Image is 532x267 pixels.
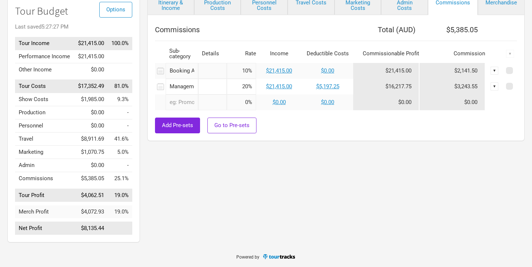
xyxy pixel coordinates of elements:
img: TourTracks [262,253,296,260]
td: Show Costs as % of Tour Income [108,93,132,106]
th: $5,385.05 [419,22,485,37]
a: $21,415.00 [266,67,292,74]
td: $0.00 [419,94,485,110]
div: Management [166,79,198,94]
th: Commissions [155,22,353,37]
td: Tour Income [15,37,74,50]
td: $0.00 [74,119,108,133]
span: Options [106,6,125,13]
td: Personnel as % of Tour Income [108,119,132,133]
a: $21,415.00 [266,83,292,90]
div: ▼ [491,82,499,90]
td: Merch Profit as % of Tour Income [108,205,132,218]
h1: Tour Budget [15,5,132,17]
td: Travel as % of Tour Income [108,133,132,146]
td: Tour Income as % of Tour Income [108,37,132,50]
td: $21,415.00 [353,63,419,79]
th: Income [256,45,302,63]
td: Production [15,106,74,119]
td: Tour Profit as % of Tour Income [108,189,132,202]
td: $17,352.49 [74,80,108,93]
input: eg: Promoter Fee [166,94,198,110]
td: Production as % of Tour Income [108,106,132,119]
td: $4,062.51 [74,189,108,202]
td: Commissions as % of Tour Income [108,172,132,185]
th: Commission [419,45,485,63]
td: Tour Costs as % of Tour Income [108,80,132,93]
td: $0.00 [353,94,419,110]
span: Go to Pre-sets [214,122,250,129]
td: $0.00 [74,63,108,76]
td: $4,072.93 [74,205,108,218]
td: $3,243.55 [419,79,485,94]
td: Marketing [15,146,74,159]
td: Admin [15,159,74,172]
td: Admin as % of Tour Income [108,159,132,172]
button: Options [99,2,132,18]
td: $21,415.00 [74,50,108,63]
th: Details [198,45,227,63]
span: Powered by [236,255,259,260]
th: Commissionable Profit [353,45,419,63]
td: Merch Profit [15,205,74,218]
button: Go to Pre-sets [207,118,256,133]
td: Marketing as % of Tour Income [108,146,132,159]
a: $0.00 [321,99,334,105]
th: Total ( AUD ) [353,22,419,37]
td: $0.00 [74,106,108,119]
td: Performance Income [15,50,74,63]
td: $5,385.05 [74,172,108,185]
td: $2,141.50 [419,63,485,79]
div: ▼ [506,50,514,58]
td: Net Profit [15,222,74,235]
a: $0.00 [321,67,334,74]
span: Add Pre-sets [162,122,193,129]
td: $1,070.75 [74,146,108,159]
td: Other Income as % of Tour Income [108,63,132,76]
td: Other Income [15,63,74,76]
th: Sub-category [166,45,198,63]
td: Show Costs [15,93,74,106]
td: Tour Costs [15,80,74,93]
td: $16,217.75 [353,79,419,94]
a: $0.00 [273,99,286,105]
div: ▼ [491,67,499,75]
td: $0.00 [74,159,108,172]
td: Performance Income as % of Tour Income [108,50,132,63]
td: Tour Profit [15,189,74,202]
button: Add Pre-sets [155,118,200,133]
th: Deductible Costs [302,45,353,63]
div: Last saved 5:27:27 PM [15,24,132,30]
td: $8,911.69 [74,133,108,146]
td: $8,135.44 [74,222,108,235]
td: Commissions [15,172,74,185]
a: $5,197.25 [316,83,339,90]
td: $1,985.00 [74,93,108,106]
td: Personnel [15,119,74,133]
td: Travel [15,133,74,146]
td: $21,415.00 [74,37,108,50]
th: Rate [227,45,256,63]
td: Net Profit as % of Tour Income [108,222,132,235]
div: Booking Agent [166,63,198,79]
